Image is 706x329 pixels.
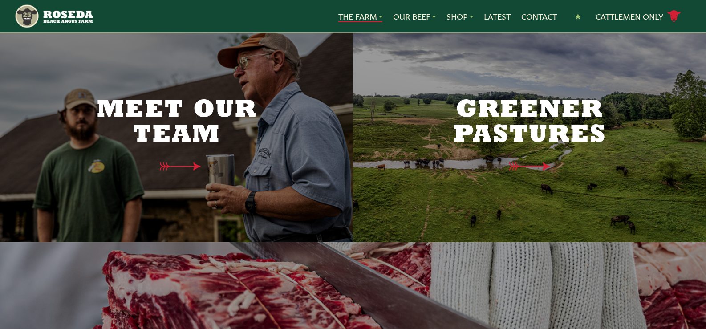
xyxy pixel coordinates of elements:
[436,98,623,148] h2: Greener Pastures
[521,11,557,22] a: Contact
[446,11,473,22] a: Shop
[83,98,270,148] h2: Meet Our Team
[14,4,93,29] img: https://roseda.com/wp-content/uploads/2021/05/roseda-25-header.png
[338,11,382,22] a: The Farm
[484,11,511,22] a: Latest
[393,11,436,22] a: Our Beef
[596,8,681,24] a: Cattlemen Only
